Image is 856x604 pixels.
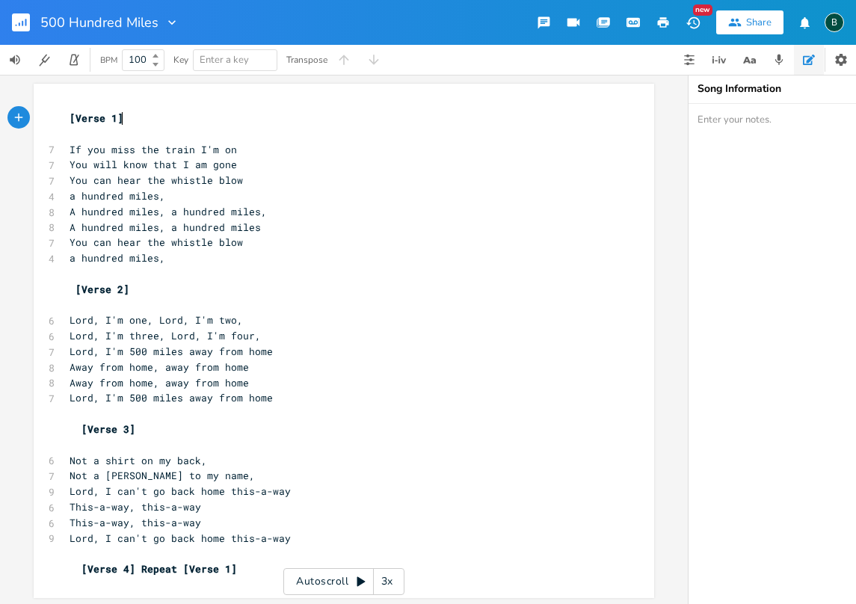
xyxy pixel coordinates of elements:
[70,360,249,374] span: Away from home, away from home
[374,568,401,595] div: 3x
[70,469,255,482] span: Not a [PERSON_NAME] to my name,
[283,568,404,595] div: Autoscroll
[70,221,261,234] span: A hundred miles, a hundred miles
[70,143,237,156] span: If you miss the train I'm on
[70,111,123,125] span: [Verse 1]
[70,251,165,265] span: a hundred miles,
[70,454,207,467] span: Not a shirt on my back,
[81,562,237,576] span: [Verse 4] Repeat [Verse 1]
[40,16,158,29] span: 500 Hundred Miles
[70,189,165,203] span: a hundred miles,
[70,516,201,529] span: This-a-way, this-a-way
[70,345,273,358] span: Lord, I'm 500 miles away from home
[200,53,249,67] span: Enter a key
[70,500,201,514] span: This-a-way, this-a-way
[746,16,772,29] div: Share
[286,55,327,64] div: Transpose
[693,4,712,16] div: New
[825,13,844,32] div: BruCe
[76,283,129,296] span: [Verse 2]
[716,10,783,34] button: Share
[70,391,273,404] span: Lord, I'm 500 miles away from home
[678,9,708,36] button: New
[70,313,243,327] span: Lord, I'm one, Lord, I'm two,
[173,55,188,64] div: Key
[70,531,291,545] span: Lord, I can't go back home this-a-way
[70,484,291,498] span: Lord, I can't go back home this-a-way
[70,158,237,171] span: You will know that I am gone
[70,173,243,187] span: You can hear the whistle blow
[825,5,844,40] button: B
[100,56,117,64] div: BPM
[70,376,249,389] span: Away from home, away from home
[70,329,261,342] span: Lord, I'm three, Lord, I'm four,
[70,235,243,249] span: You can hear the whistle blow
[70,205,267,218] span: A hundred miles, a hundred miles,
[81,422,135,436] span: [Verse 3]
